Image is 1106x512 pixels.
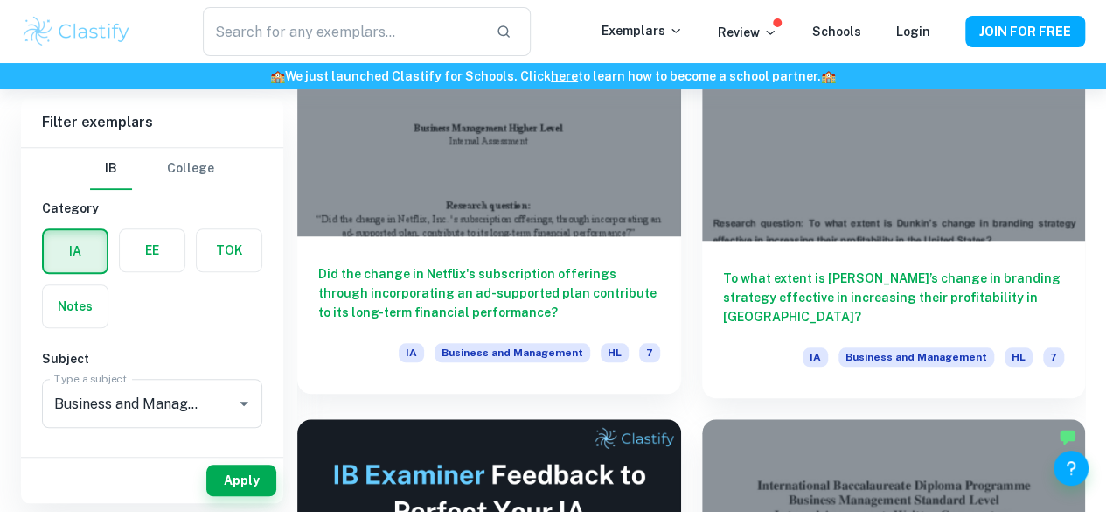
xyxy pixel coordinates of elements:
h6: Subject [42,349,262,368]
button: EE [120,229,184,271]
span: 🏫 [821,69,836,83]
img: Clastify logo [21,14,132,49]
a: Login [896,25,930,39]
input: Search for any exemplars... [203,7,483,56]
button: JOIN FOR FREE [965,16,1085,47]
span: 7 [1043,347,1064,367]
span: IA [803,347,828,367]
button: IA [44,230,107,272]
h6: To what extent is [PERSON_NAME]’s change in branding strategy effective in increasing their profi... [723,269,1065,326]
span: 🏫 [270,69,285,83]
span: IA [399,343,424,362]
a: Schools [812,25,861,39]
button: Help and Feedback [1054,451,1089,486]
button: TOK [197,229,261,271]
span: HL [1005,347,1033,367]
h6: We just launched Clastify for Schools. Click to learn how to become a school partner. [3,67,1103,86]
span: 7 [639,343,660,362]
h6: Filter exemplars [21,98,283,147]
span: Business and Management [838,347,994,367]
label: Type a subject [54,371,127,386]
button: College [167,148,214,190]
span: HL [601,343,629,362]
button: Apply [206,465,276,496]
button: Open [232,391,256,416]
p: Exemplars [602,21,683,40]
span: Business and Management [435,343,590,362]
button: Notes [43,285,108,327]
img: Marked [1059,428,1076,445]
h6: Category [42,199,262,218]
h6: Did the change in Netflix's subscription offerings through incorporating an ad-supported plan con... [318,264,660,322]
a: here [551,69,578,83]
p: Review [718,23,777,42]
div: Filter type choice [90,148,214,190]
button: IB [90,148,132,190]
